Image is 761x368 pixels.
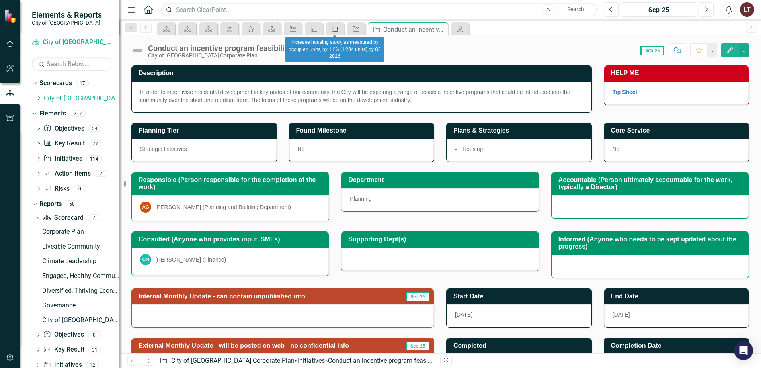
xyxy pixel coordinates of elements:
span: Sep-25 [640,46,664,55]
h3: Plans & Strategies [453,127,587,134]
a: Key Result [43,345,84,354]
h3: Core Service [611,127,745,134]
h3: External Monthly Update - will be posted on web - no confidential info [139,342,400,349]
span: Sep-25 [406,292,429,301]
a: Key Result [43,139,84,148]
div: City of [GEOGRAPHIC_DATA] [42,317,119,324]
div: » » [160,356,434,366]
span: [DATE] [613,311,630,318]
h3: Accountable (Person ultimately accountable for the work, typically a Director) [558,176,745,190]
a: Action Items [43,169,90,178]
a: Liveable Community [40,240,119,253]
a: Initiatives [43,154,82,163]
span: Elements & Reports [32,10,102,20]
a: Diversified, Thriving Economy [40,284,119,297]
button: Sep-25 [621,2,697,17]
div: [PERSON_NAME] (Planning and Building Department) [155,203,291,211]
a: City of [GEOGRAPHIC_DATA] [40,313,119,326]
h3: Responsible (Person responsible for the completion of the work) [139,176,325,190]
h3: Completion Date [611,342,745,349]
p: In order to incentivise residental development in key nodes of our community, the City will be ex... [140,88,583,104]
div: 0 [74,186,86,192]
span: No [613,146,620,152]
h3: Planning Tier [139,127,273,134]
h3: Description [139,70,587,77]
div: Engaged, Healthy Community [42,272,119,280]
div: 50 [66,200,78,207]
div: 31 [88,346,101,353]
span: [DATE] [455,311,472,318]
span: No [298,146,305,152]
div: 2 [95,170,107,177]
div: 217 [70,110,86,117]
a: Elements [39,109,66,118]
span: Search [567,6,584,12]
button: Search [556,4,596,15]
span: Strategic Initiatives [140,146,187,152]
div: 77 [89,140,101,147]
div: Conduct an incentive program feasibility assessment [148,44,336,53]
div: Diversified, Thriving Economy [42,287,119,294]
a: Risks [43,184,69,194]
h3: Informed (Anyone who needs to be kept updated about the progress) [558,236,745,250]
div: City of [GEOGRAPHIC_DATA] Corporate Plan [148,53,336,59]
div: 114 [86,155,102,162]
a: Tip Sheet [613,89,638,95]
a: Scorecards [39,79,72,88]
a: Corporate Plan [40,225,119,238]
a: Governance [40,299,119,311]
a: City of [GEOGRAPHIC_DATA] Corporate Plan [44,94,119,103]
a: Initiatives [298,357,325,364]
a: Climate Leadership [40,254,119,267]
div: Open Intercom Messenger [734,341,753,360]
span: Housing [462,146,483,152]
h3: End Date [611,293,745,300]
div: Conduct an incentive program feasibility assessment [383,25,446,35]
h3: Completed [453,342,587,349]
a: Scorecard [43,213,83,223]
h3: Found Milestone [296,127,430,134]
div: 24 [88,125,101,132]
small: City of [GEOGRAPHIC_DATA] [32,20,102,26]
div: Conduct an incentive program feasibility assessment [328,357,477,364]
div: Corporate Plan [42,228,119,235]
span: Sep-25 [406,342,429,350]
div: 17 [76,80,89,87]
div: Governance [42,302,119,309]
a: City of [GEOGRAPHIC_DATA] Corporate Plan [171,357,295,364]
div: Liveable Community [42,243,119,250]
div: 0 [88,331,101,338]
h3: Department [348,176,535,184]
input: Search Below... [32,57,111,71]
div: Increase housing stock, as measured by occupied units, by 1.2% (1,284 units) by Q3 2026 [285,37,384,62]
a: Objectives [43,330,84,339]
a: Reports [39,200,62,209]
h3: HELP ME [611,70,745,77]
div: [PERSON_NAME] (Finance) [155,256,226,264]
div: CN [140,254,151,265]
a: Engaged, Healthy Community [40,269,119,282]
button: LT [740,2,754,17]
div: AG [140,202,151,213]
input: Search ClearPoint... [161,3,598,17]
span: Planning [350,196,372,202]
div: Climate Leadership [42,258,119,265]
h3: Supporting Dept(s) [348,236,535,243]
h3: Internal Monthly Update - can contain unpublished info [139,293,393,300]
div: 7 [88,214,100,221]
a: City of [GEOGRAPHIC_DATA] Corporate Plan [32,38,111,47]
h3: Start Date [453,293,587,300]
h3: Consulted (Anyone who provides input, SMEs) [139,236,325,243]
img: Not Defined [131,44,144,57]
img: ClearPoint Strategy [4,9,18,23]
a: Objectives [43,124,84,133]
div: Sep-25 [624,5,694,15]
